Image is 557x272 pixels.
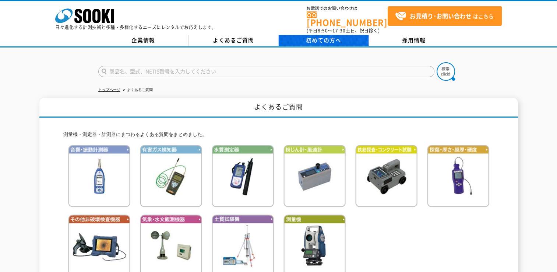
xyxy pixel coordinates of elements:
[121,86,153,94] li: よくあるご質問
[55,25,216,29] p: 日々進化する計測技術と多種・多様化するニーズにレンタルでお応えします。
[307,27,380,34] span: (平日 ～ 土日、祝日除く)
[283,145,346,207] img: 粉じん計・風速計
[188,35,279,46] a: よくあるご質問
[98,35,188,46] a: 企業情報
[437,62,455,81] img: btn_search.png
[355,145,417,207] img: 鉄筋検査・コンクリート試験
[307,11,388,27] a: [PHONE_NUMBER]
[212,145,274,207] img: 水質測定器
[395,11,494,22] span: はこちら
[98,88,120,92] a: トップページ
[388,6,502,26] a: お見積り･お問い合わせはこちら
[318,27,328,34] span: 8:50
[307,6,388,11] span: お電話でのお問い合わせは
[369,35,459,46] a: 採用情報
[63,131,494,139] p: 測量機・測定器・計測器にまつわるよくある質問をまとめました。
[39,98,518,118] h1: よくあるご質問
[140,145,202,207] img: 有害ガス検知器
[306,36,341,44] span: 初めての方へ
[98,66,434,77] input: 商品名、型式、NETIS番号を入力してください
[279,35,369,46] a: 初めての方へ
[410,11,472,20] strong: お見積り･お問い合わせ
[427,145,489,207] img: 探傷・厚さ・膜厚・硬度
[68,145,130,207] img: 音響・振動計測器
[332,27,346,34] span: 17:30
